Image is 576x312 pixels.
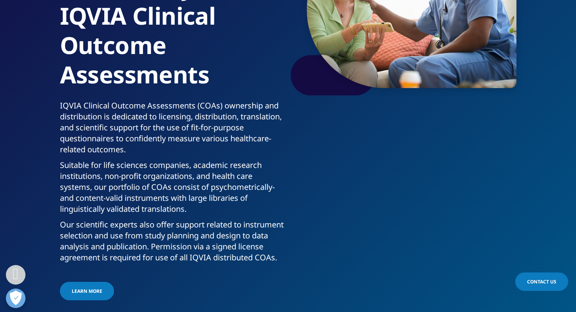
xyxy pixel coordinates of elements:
a: Contact Us [515,272,568,291]
p: IQVIA Clinical Outcome Assessments (COAs) ownership and distribution is dedicated to licensing, d... [60,100,285,160]
div: Assessments [60,60,285,89]
span: Contact Us [527,278,556,285]
button: Open Preferences [6,289,25,308]
span: Learn more [72,288,102,294]
p: Suitable for life sciences companies, academic research institutions, non-profit organizations, a... [60,160,285,219]
a: Learn more [60,282,114,300]
p: Our scientific experts also offer support related to instrument selection and use from study plan... [60,219,285,268]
